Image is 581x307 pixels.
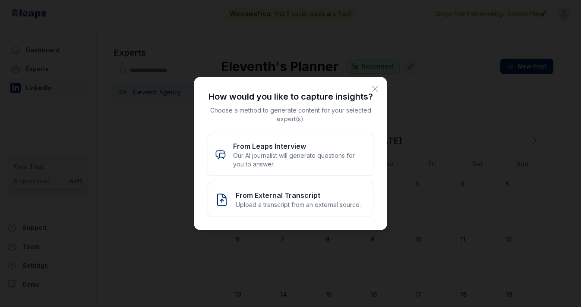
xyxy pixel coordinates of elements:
p: From External Transcript [236,190,361,200]
h3: How would you like to capture insights? [208,91,373,103]
button: From Leaps InterviewOur AI journalist will generate questions for you to answer. [208,134,373,176]
p: From Leaps Interview [233,141,366,151]
p: Our AI journalist will generate questions for you to answer. [233,151,366,169]
p: Choose a method to generate content for your selected expert(s). [208,106,373,123]
p: Upload a transcript from an external source. [236,200,361,209]
button: From External TranscriptUpload a transcript from an external source. [208,183,373,216]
